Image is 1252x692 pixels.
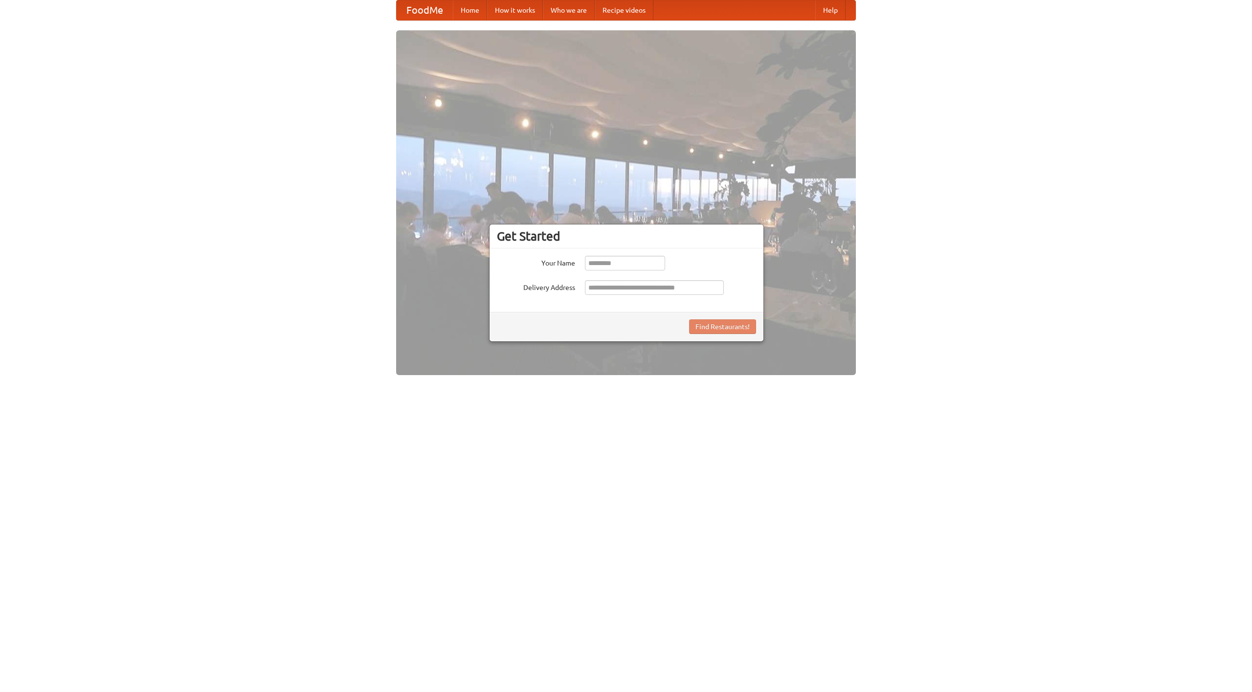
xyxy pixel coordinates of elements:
a: Recipe videos [595,0,653,20]
a: How it works [487,0,543,20]
a: Home [453,0,487,20]
label: Delivery Address [497,280,575,292]
a: Who we are [543,0,595,20]
label: Your Name [497,256,575,268]
h3: Get Started [497,229,756,244]
button: Find Restaurants! [689,319,756,334]
a: FoodMe [397,0,453,20]
a: Help [815,0,846,20]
